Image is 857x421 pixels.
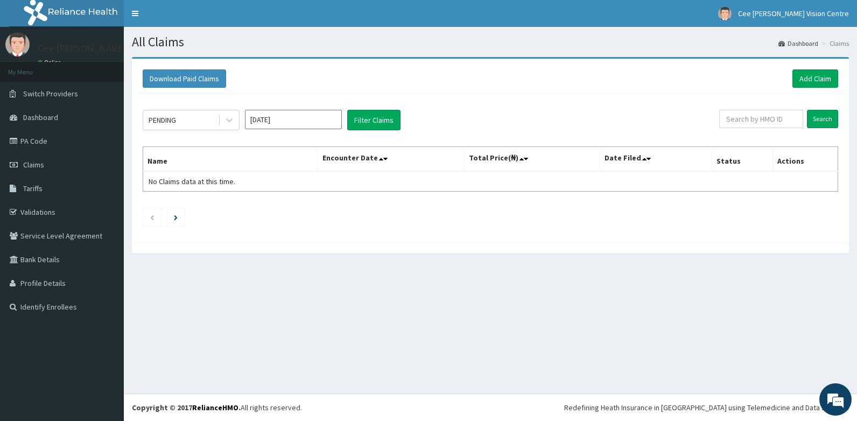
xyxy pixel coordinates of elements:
[772,147,838,172] th: Actions
[718,7,732,20] img: User Image
[23,89,78,99] span: Switch Providers
[807,110,838,128] input: Search
[124,394,857,421] footer: All rights reserved.
[23,160,44,170] span: Claims
[347,110,401,130] button: Filter Claims
[792,69,838,88] a: Add Claim
[719,110,803,128] input: Search by HMO ID
[23,113,58,122] span: Dashboard
[143,147,318,172] th: Name
[132,35,849,49] h1: All Claims
[143,69,226,88] button: Download Paid Claims
[318,147,465,172] th: Encounter Date
[245,110,342,129] input: Select Month and Year
[174,212,178,222] a: Next page
[38,59,64,66] a: Online
[23,184,43,193] span: Tariffs
[738,9,849,18] span: Cee [PERSON_NAME] Vision Centre
[192,403,238,412] a: RelianceHMO
[149,115,176,125] div: PENDING
[5,32,30,57] img: User Image
[819,39,849,48] li: Claims
[564,402,849,413] div: Redefining Heath Insurance in [GEOGRAPHIC_DATA] using Telemedicine and Data Science!
[600,147,712,172] th: Date Filed
[38,44,185,53] p: Cee [PERSON_NAME] Vision Centre
[150,212,154,222] a: Previous page
[149,177,235,186] span: No Claims data at this time.
[465,147,600,172] th: Total Price(₦)
[712,147,772,172] th: Status
[778,39,818,48] a: Dashboard
[132,403,241,412] strong: Copyright © 2017 .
